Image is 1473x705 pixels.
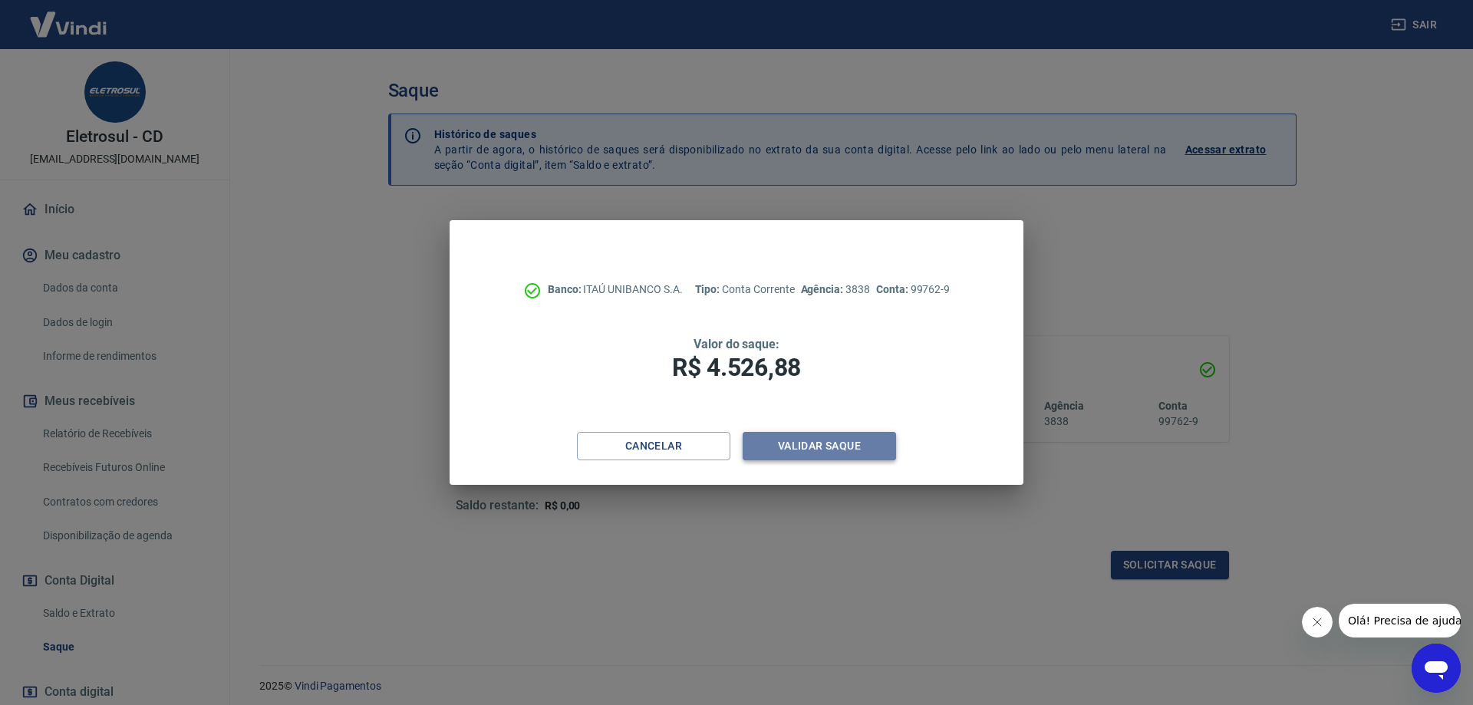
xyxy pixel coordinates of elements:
[548,282,683,298] p: ITAÚ UNIBANCO S.A.
[743,432,896,460] button: Validar saque
[695,282,795,298] p: Conta Corrente
[876,283,911,295] span: Conta:
[694,337,779,351] span: Valor do saque:
[548,283,584,295] span: Banco:
[695,283,723,295] span: Tipo:
[672,353,801,382] span: R$ 4.526,88
[1412,644,1461,693] iframe: Botão para abrir a janela de mensagens
[9,11,129,23] span: Olá! Precisa de ajuda?
[577,432,730,460] button: Cancelar
[801,282,870,298] p: 3838
[801,283,846,295] span: Agência:
[1302,607,1333,637] iframe: Fechar mensagem
[876,282,950,298] p: 99762-9
[1339,604,1461,637] iframe: Mensagem da empresa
